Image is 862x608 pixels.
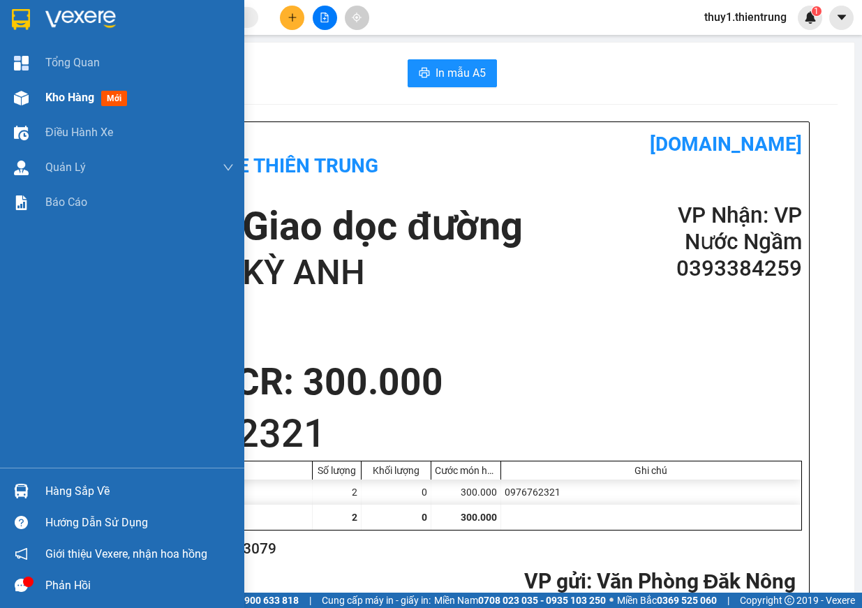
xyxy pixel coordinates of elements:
span: ⚪️ [609,598,614,603]
div: Số lượng [316,465,357,476]
span: plus [288,13,297,22]
img: icon-new-feature [804,11,817,24]
span: Kho hàng [45,91,94,104]
button: printerIn mẫu A5 [408,59,497,87]
strong: 0369 525 060 [657,595,717,606]
b: [DOMAIN_NAME] [185,11,337,34]
span: Tổng Quan [45,54,100,71]
span: aim [352,13,362,22]
span: thuy1.thientrung [693,8,798,26]
sup: 1 [812,6,822,16]
span: Quản Lý [45,158,86,176]
h2: 0393384259 [634,255,801,282]
h1: Giao dọc đường [242,202,523,251]
span: | [309,593,311,608]
img: warehouse-icon [14,161,29,175]
strong: 0708 023 035 - 0935 103 250 [478,595,606,606]
img: logo-vxr [12,9,30,30]
span: | [727,593,729,608]
strong: 1900 633 818 [239,595,299,606]
span: 0 [422,512,427,523]
h2: ALD2Q31P [8,100,112,123]
span: VP gửi [524,569,586,593]
button: caret-down [829,6,854,30]
button: file-add [313,6,337,30]
button: plus [280,6,304,30]
span: printer [419,67,430,80]
span: 1 [814,6,819,16]
span: Điều hành xe [45,124,113,141]
b: [DOMAIN_NAME] [650,133,802,156]
span: 300.000 [461,512,497,523]
div: Hướng dẫn sử dụng [45,512,234,533]
img: logo.jpg [8,21,49,91]
div: Ghi chú [505,465,798,476]
h1: Giao dọc đường [73,100,258,196]
div: 300.000 [431,480,501,505]
div: 0976762321 [501,480,801,505]
img: warehouse-icon [14,484,29,498]
span: question-circle [15,516,28,529]
b: Nhà xe Thiên Trung [179,154,378,177]
h1: KỲ ANH [242,251,523,295]
span: 2 [352,512,357,523]
b: Nhà xe Thiên Trung [56,11,126,96]
span: Báo cáo [45,193,87,211]
span: copyright [785,595,794,605]
span: caret-down [835,11,848,24]
span: Giới thiệu Vexere, nhận hoa hồng [45,545,207,563]
span: file-add [320,13,329,22]
div: 2 [313,480,362,505]
img: dashboard-icon [14,56,29,71]
div: Phản hồi [45,575,234,596]
span: CR : 300.000 [235,360,443,403]
div: Khối lượng [365,465,427,476]
button: aim [345,6,369,30]
h2: Người gửi: A - 0979573079 [103,537,796,561]
img: warehouse-icon [14,126,29,140]
div: Hàng sắp về [45,481,234,502]
span: In mẫu A5 [436,64,486,82]
span: Miền Bắc [617,593,717,608]
div: 0 [362,480,431,505]
div: Cước món hàng [435,465,497,476]
h2: : Văn Phòng Đăk Nông [103,568,796,596]
span: Miền Nam [434,593,606,608]
span: notification [15,547,28,561]
span: mới [101,91,127,106]
img: warehouse-icon [14,91,29,105]
span: message [15,579,28,592]
h2: VP Nhận: VP Nước Ngầm [634,202,801,255]
span: down [223,162,234,173]
span: Cung cấp máy in - giấy in: [322,593,431,608]
h1: 0976762321 [103,406,802,461]
img: solution-icon [14,195,29,210]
